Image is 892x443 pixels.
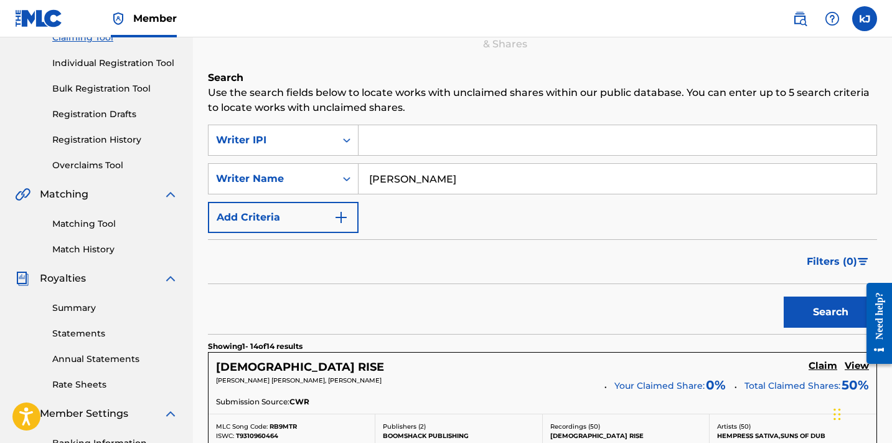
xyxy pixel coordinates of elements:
a: Annual Statements [52,353,178,366]
img: help [825,11,840,26]
p: Use the search fields below to locate works with unclaimed shares within our public database. You... [208,85,877,115]
a: Summary [52,302,178,315]
span: T9310960464 [236,432,278,440]
img: expand [163,406,178,421]
a: Registration Drafts [52,108,178,121]
a: Match History [52,243,178,256]
a: Individual Registration Tool [52,57,178,70]
p: HEMPRESS SATIVA,SUNS OF DUB [717,431,869,441]
a: Rate Sheets [52,378,178,391]
span: CWR [289,396,309,407]
div: Writer IPI [216,133,328,148]
a: Bulk Registration Tool [52,82,178,95]
div: Writer Name [216,171,328,186]
span: 0 % [706,376,726,394]
span: RB9MTR [270,422,297,431]
div: Drag [833,396,841,433]
img: search [792,11,807,26]
h5: RASTAFARI RISE [216,360,384,374]
p: Artists ( 50 ) [717,422,869,431]
iframe: Chat Widget [830,383,892,443]
a: Registration History [52,133,178,146]
span: Filters ( 0 ) [807,254,857,269]
img: 9d2ae6d4665cec9f34b9.svg [334,210,349,225]
div: User Menu [852,6,877,31]
a: Claiming Tool [52,31,178,44]
span: 50 % [842,376,869,394]
div: Help [820,6,845,31]
p: Showing 1 - 14 of 14 results [208,341,303,352]
a: View [845,360,869,374]
a: Public Search [787,6,812,31]
a: Overclaims Tool [52,159,178,172]
span: Member [133,11,177,26]
p: [DEMOGRAPHIC_DATA] RISE [550,431,702,441]
form: Search Form [208,125,877,334]
iframe: Resource Center [857,272,892,374]
img: Member Settings [15,406,30,421]
p: Recordings ( 50 ) [550,422,702,431]
a: Statements [52,327,178,340]
h6: Search [208,70,877,85]
button: Add Criteria [208,202,359,233]
button: Search [784,297,877,328]
img: Royalties [15,271,30,286]
h5: View [845,360,869,372]
img: expand [163,187,178,202]
span: MLC Song Code: [216,422,268,431]
p: Publishers ( 2 ) [383,422,534,431]
span: ISWC: [216,432,234,440]
button: Filters (0) [799,246,877,277]
span: Member Settings [40,406,128,421]
span: [PERSON_NAME] [PERSON_NAME], [PERSON_NAME] [216,376,382,384]
img: Top Rightsholder [111,11,126,26]
h5: Claim [809,360,837,372]
span: Submission Source: [216,396,289,407]
p: BOOMSHACK PUBLISHING [383,431,534,441]
span: Royalties [40,271,86,286]
img: expand [163,271,178,286]
span: Your Claimed Share: [614,379,705,393]
img: Matching [15,187,31,202]
span: Matching [40,187,88,202]
a: Matching Tool [52,217,178,231]
img: filter [858,258,868,265]
img: MLC Logo [15,9,63,27]
span: Total Claimed Shares: [744,380,840,391]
